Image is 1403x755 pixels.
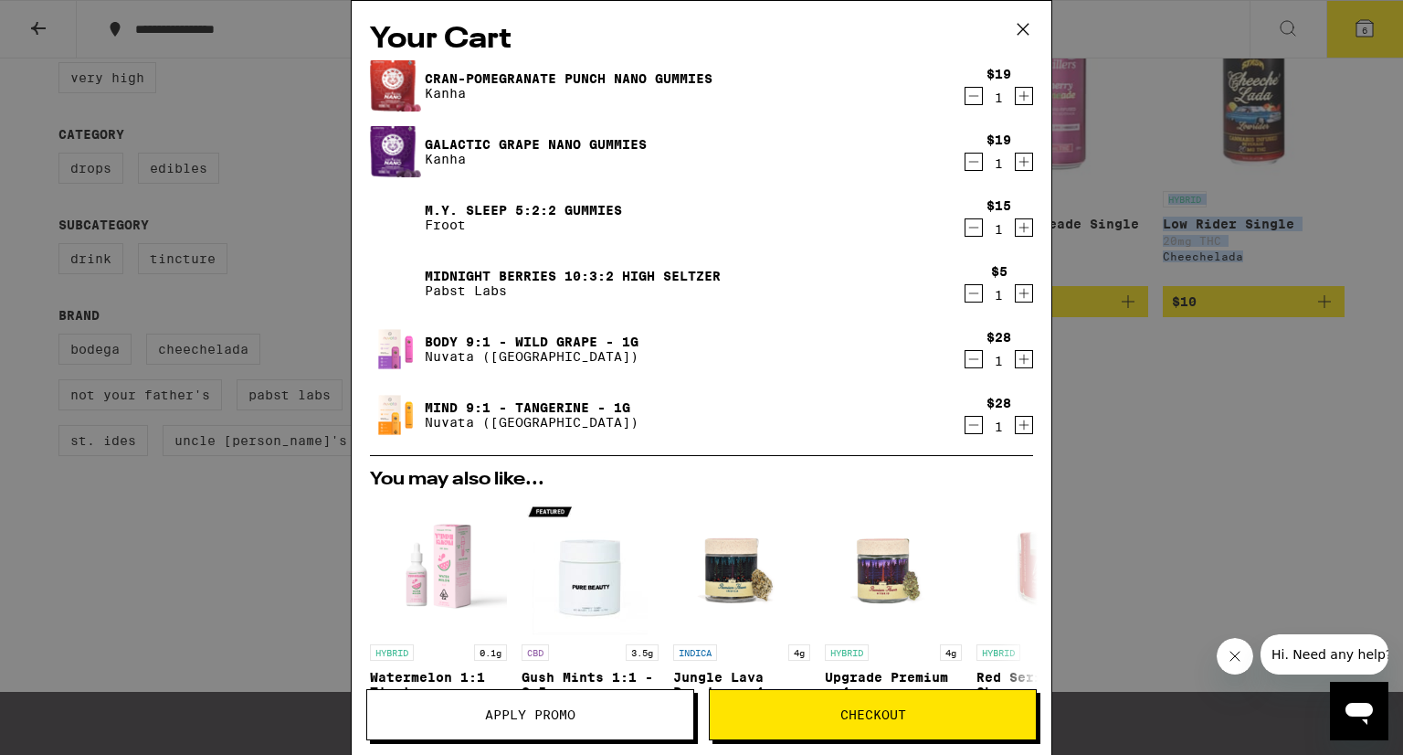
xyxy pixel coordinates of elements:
div: $19 [986,67,1011,81]
p: 4g [940,644,962,661]
h2: You may also like... [370,471,1033,489]
img: Humboldt Farms - Upgrade Premium - 4g [825,498,962,635]
p: Nuvata ([GEOGRAPHIC_DATA]) [425,349,638,364]
p: Kanha [425,152,647,166]
p: HYBRID [825,644,869,661]
p: Nuvata ([GEOGRAPHIC_DATA]) [425,415,638,430]
div: 1 [986,420,1011,434]
img: M.Y. SLEEP 5:2:2 Gummies [370,192,421,243]
button: Decrement [965,87,983,105]
img: Biko - Red Series: Cherry Fanta - 3.5g [976,498,1113,635]
span: Apply Promo [485,708,575,721]
span: Hi. Need any help? [11,13,132,27]
div: 1 [986,354,1011,368]
div: 1 [986,90,1011,105]
button: Decrement [965,350,983,368]
a: Open page for Upgrade Premium - 4g from Humboldt Farms [825,498,962,740]
p: Jungle Lava Premium - 4g [673,670,810,699]
a: Open page for Jungle Lava Premium - 4g from Humboldt Farms [673,498,810,740]
button: Decrement [965,416,983,434]
a: Open page for Red Series: Cherry Fanta - 3.5g from Biko [976,498,1113,740]
p: INDICA [673,644,717,661]
p: 4g [788,644,810,661]
div: $5 [991,264,1007,279]
p: Kanha [425,86,712,101]
button: Increment [1015,284,1033,303]
img: Body 9:1 - Wild Grape - 1g [370,324,421,375]
p: Pabst Labs [425,283,721,298]
p: Watermelon 1:1 Tincture [370,670,507,699]
div: 1 [986,222,1011,237]
iframe: Message from company [1261,634,1388,675]
div: 1 [991,288,1007,303]
img: Yummi Karma - Watermelon 1:1 Tincture [370,498,507,635]
button: Increment [1015,218,1033,237]
iframe: Close message [1217,638,1253,675]
div: $28 [986,330,1011,345]
div: $15 [986,198,1011,213]
p: Upgrade Premium - 4g [825,670,962,699]
p: 0.1g [474,644,507,661]
img: Midnight Berries 10:3:2 High Seltzer [370,258,421,309]
a: Open page for Watermelon 1:1 Tincture from Yummi Karma [370,498,507,740]
a: Cran-Pomegranate Punch Nano Gummies [425,71,712,86]
a: Mind 9:1 - Tangerine - 1g [425,400,638,415]
button: Decrement [965,153,983,171]
p: HYBRID [976,644,1020,661]
img: Humboldt Farms - Jungle Lava Premium - 4g [673,498,810,635]
a: Midnight Berries 10:3:2 High Seltzer [425,269,721,283]
button: Increment [1015,416,1033,434]
button: Increment [1015,87,1033,105]
p: Red Series: Cherry Fanta - 3.5g [976,670,1113,699]
p: 3.5g [626,644,659,661]
button: Apply Promo [366,689,694,740]
img: Pure Beauty - Gush Mints 1:1 - 3.5g [522,498,659,635]
span: Checkout [840,708,906,721]
img: Galactic Grape Nano Gummies [370,124,421,179]
button: Increment [1015,350,1033,368]
p: Froot [425,218,622,232]
button: Decrement [965,218,983,237]
img: Cran-Pomegranate Punch Nano Gummies [370,58,421,113]
img: Mind 9:1 - Tangerine - 1g [370,389,421,441]
div: $28 [986,396,1011,410]
button: Checkout [709,689,1037,740]
p: CBD [522,644,549,661]
button: Increment [1015,153,1033,171]
a: Galactic Grape Nano Gummies [425,137,647,152]
p: Gush Mints 1:1 - 3.5g [522,670,659,699]
a: M.Y. SLEEP 5:2:2 Gummies [425,203,622,218]
div: 1 [986,156,1011,171]
h2: Your Cart [370,19,1033,60]
button: Decrement [965,284,983,303]
iframe: Button to launch messaging window [1330,682,1388,740]
a: Body 9:1 - Wild Grape - 1g [425,335,638,349]
div: $19 [986,133,1011,147]
a: Open page for Gush Mints 1:1 - 3.5g from Pure Beauty [522,498,659,740]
